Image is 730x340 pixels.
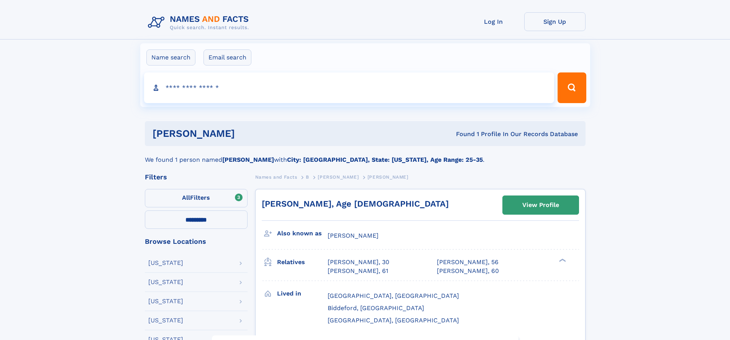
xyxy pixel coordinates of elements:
h3: Lived in [277,287,328,300]
div: [US_STATE] [148,260,183,266]
span: [PERSON_NAME] [318,174,359,180]
label: Email search [203,49,251,66]
a: [PERSON_NAME], 60 [437,267,499,275]
b: [PERSON_NAME] [222,156,274,163]
input: search input [144,72,554,103]
span: B [306,174,309,180]
a: B [306,172,309,182]
span: Biddeford, [GEOGRAPHIC_DATA] [328,304,424,312]
label: Name search [146,49,195,66]
label: Filters [145,189,248,207]
div: Browse Locations [145,238,248,245]
a: Log In [463,12,524,31]
span: [PERSON_NAME] [328,232,379,239]
h3: Relatives [277,256,328,269]
a: Names and Facts [255,172,297,182]
a: View Profile [503,196,579,214]
div: [US_STATE] [148,317,183,324]
span: [GEOGRAPHIC_DATA], [GEOGRAPHIC_DATA] [328,292,459,299]
img: Logo Names and Facts [145,12,255,33]
button: Search Button [558,72,586,103]
a: [PERSON_NAME], Age [DEMOGRAPHIC_DATA] [262,199,449,209]
div: [US_STATE] [148,279,183,285]
h3: Also known as [277,227,328,240]
a: [PERSON_NAME], 30 [328,258,389,266]
div: Filters [145,174,248,181]
span: [PERSON_NAME] [367,174,408,180]
a: [PERSON_NAME], 56 [437,258,499,266]
span: [GEOGRAPHIC_DATA], [GEOGRAPHIC_DATA] [328,317,459,324]
div: Found 1 Profile In Our Records Database [345,130,578,138]
h1: [PERSON_NAME] [153,129,346,138]
div: View Profile [522,196,559,214]
a: [PERSON_NAME], 61 [328,267,388,275]
a: [PERSON_NAME] [318,172,359,182]
a: Sign Up [524,12,586,31]
span: All [182,194,190,201]
div: ❯ [557,258,566,263]
b: City: [GEOGRAPHIC_DATA], State: [US_STATE], Age Range: 25-35 [287,156,483,163]
div: We found 1 person named with . [145,146,586,164]
div: [US_STATE] [148,298,183,304]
